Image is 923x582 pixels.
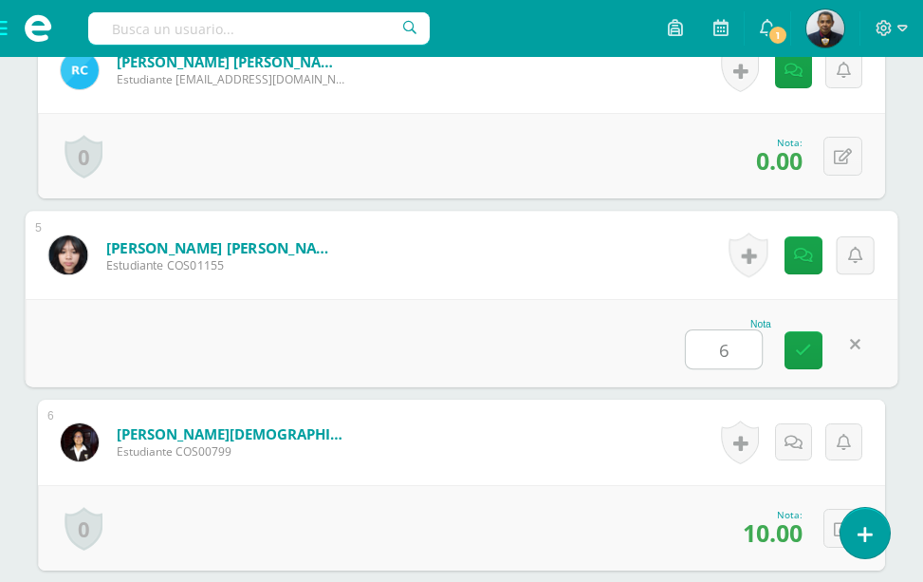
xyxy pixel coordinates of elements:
div: Nota: [756,136,803,149]
div: Nota [685,319,771,329]
img: fda1821bfb81db2ba7ea5a72097a9df0.png [61,423,99,461]
input: Busca un usuario... [88,12,430,45]
img: 4f2fa073b9cde2537e2864e34ecb813b.png [48,235,87,274]
span: 1 [767,25,788,46]
span: Estudiante COS01155 [106,256,341,273]
span: 0.00 [756,144,803,177]
img: 95b3710bf020b3bacc298da9a37dfd61.png [806,9,844,47]
a: 0 [65,135,102,178]
span: 10.00 [743,516,803,549]
a: [PERSON_NAME] [PERSON_NAME] [106,237,341,257]
div: Nota: [743,508,803,521]
img: 8fdf3c84acb6d8e79d7e80445c9626da.png [61,51,99,89]
a: 0 [65,507,102,551]
a: [PERSON_NAME] [PERSON_NAME] [117,52,344,71]
span: Estudiante [EMAIL_ADDRESS][DOMAIN_NAME] [117,71,344,87]
a: [PERSON_NAME][DEMOGRAPHIC_DATA] [PERSON_NAME] [117,424,344,443]
input: 0-10.0 [686,330,762,368]
span: Estudiante COS00799 [117,443,344,460]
